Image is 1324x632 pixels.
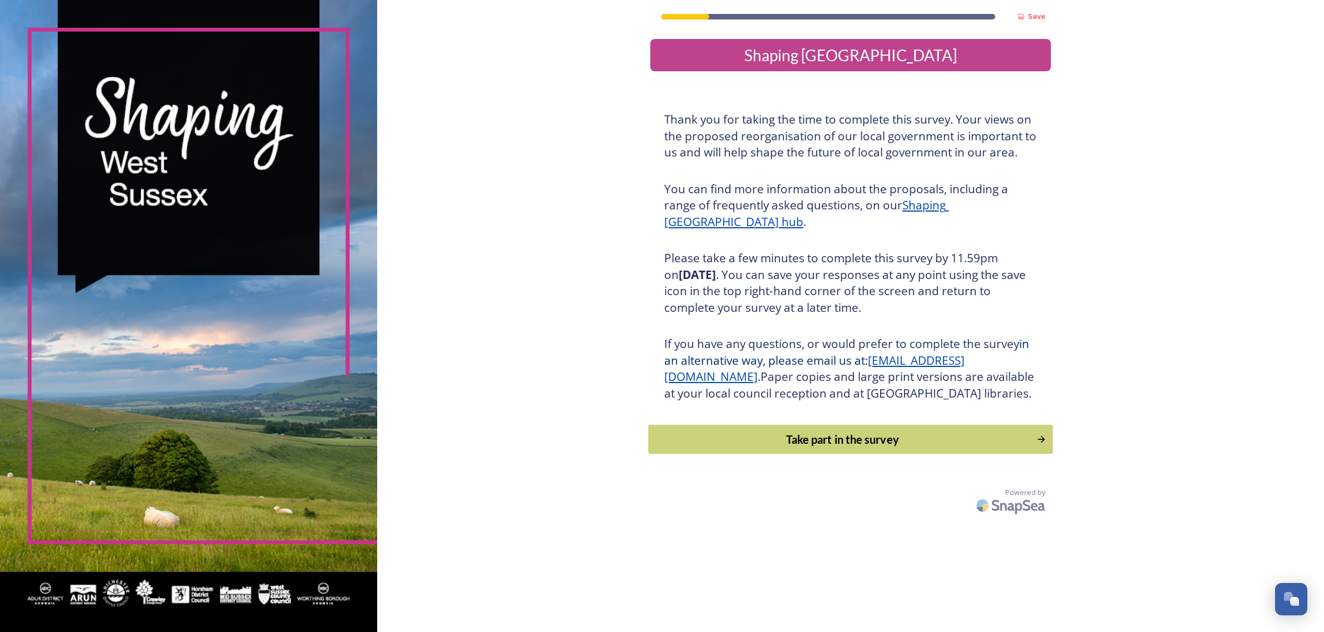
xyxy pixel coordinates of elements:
[655,43,1046,67] div: Shaping [GEOGRAPHIC_DATA]
[664,336,1037,401] h3: If you have any questions, or would prefer to complete the survey Paper copies and large print ve...
[664,197,948,229] a: Shaping [GEOGRAPHIC_DATA] hub
[664,352,965,385] a: [EMAIL_ADDRESS][DOMAIN_NAME]
[758,369,760,384] span: .
[664,181,1037,231] h3: You can find more information about the proposals, including a range of frequently asked question...
[1005,487,1045,498] span: Powered by
[664,111,1037,161] h3: Thank you for taking the time to complete this survey. Your views on the proposed reorganisation ...
[664,250,1037,316] h3: Please take a few minutes to complete this survey by 11.59pm on . You can save your responses at ...
[1275,583,1307,615] button: Open Chat
[649,425,1053,454] button: Continue
[655,431,1031,448] div: Take part in the survey
[664,336,1032,368] span: in an alternative way, please email us at:
[973,492,1051,518] img: SnapSea Logo
[1028,11,1045,21] strong: Save
[679,267,716,282] strong: [DATE]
